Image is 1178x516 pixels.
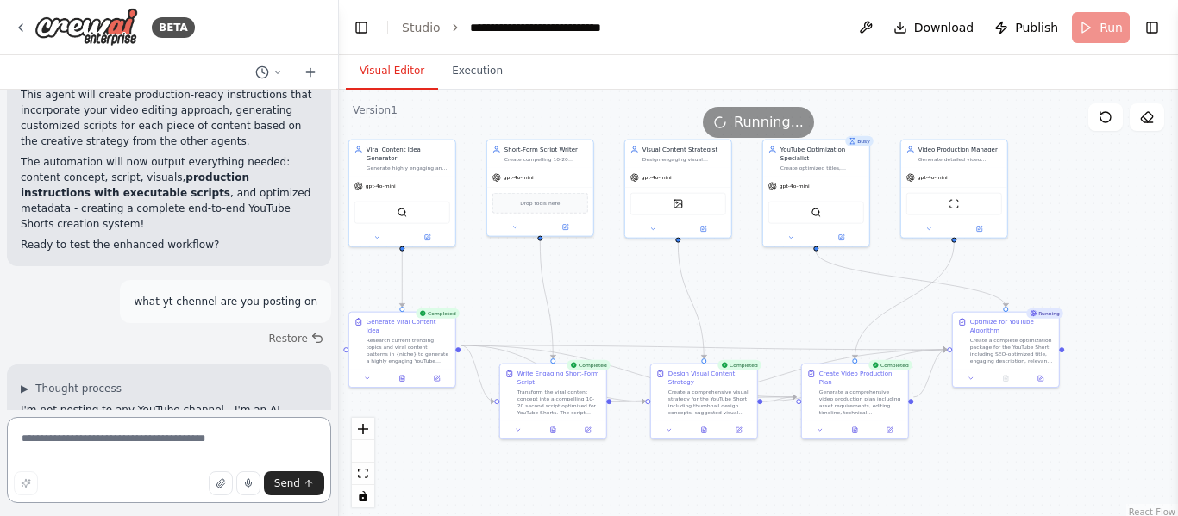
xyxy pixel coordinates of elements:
div: Design Visual Content Strategy [668,370,752,387]
img: ScrapeWebsiteTool [949,199,959,209]
button: toggle interactivity [352,485,374,507]
p: The automation will now output everything needed: content concept, script, visuals, , and optimiz... [21,154,317,232]
img: DallETool [673,199,683,209]
button: Open in side panel [724,425,753,435]
div: Design engaging visual concepts and thumbnail strategies for {niche} YouTube Shorts that drive cl... [642,156,726,163]
span: Running... [734,112,804,133]
img: SerperDevTool [811,208,821,218]
span: gpt-4o-mini [504,174,534,181]
button: Send [264,471,324,495]
div: Completed [868,360,912,370]
button: Execution [438,53,517,90]
div: Generate highly engaging and viral YouTube Shorts concepts for {niche} that capture attention wit... [367,165,450,171]
button: Open in side panel [817,233,866,243]
button: Click to speak your automation idea [236,471,260,495]
g: Edge from d0a588da-b289-4f70-abfb-360730802710 to d7e973fb-2f73-4e01-a8f9-2b918bd7b822 [850,243,958,359]
img: Logo [34,8,138,47]
div: Short-Form Script Writer [504,146,588,154]
span: gpt-4o-mini [918,174,948,181]
span: Thought process [35,382,122,395]
button: Download [887,12,981,43]
button: fit view [352,463,374,485]
img: SerperDevTool [397,208,407,218]
div: Create optimized titles, descriptions, tags, and hashtags for {niche} YouTube Shorts that maximiz... [780,165,864,171]
div: Generate Viral Content Idea [367,318,450,335]
button: Switch to previous chat [248,62,290,83]
button: Restore [261,326,331,351]
button: Visual Editor [346,53,438,90]
button: Publish [987,12,1065,43]
g: Edge from d569e7ac-9d6d-461b-9cbc-db726135b6bf to 8ef2e26a-f4e1-4573-9f0c-920636ba05c1 [611,345,947,406]
div: BusyYouTube Optimization SpecialistCreate optimized titles, descriptions, tags, and hashtags for ... [762,140,870,247]
div: Write Engaging Short-Form Script [517,370,601,387]
div: Video Production ManagerGenerate detailed video production instructions, asset requirements, and ... [900,140,1008,239]
span: ▶ [21,382,28,395]
button: Open in side panel [1025,373,1055,383]
div: Video Production Manager [918,146,1002,154]
g: Edge from 9e2a0421-5b76-4a8b-91c1-f7254a5cd0c5 to 8ef2e26a-f4e1-4573-9f0c-920636ba05c1 [762,345,947,406]
div: CompletedGenerate Viral Content IdeaResearch current trending topics and viral content patterns i... [348,312,456,389]
p: Ready to test the enhanced workflow? [21,237,317,252]
button: View output [384,373,420,383]
button: View output [837,425,873,435]
div: Create a complete optimization package for the YouTube Short including SEO-optimized title, engag... [970,337,1054,364]
div: Viral Content Idea Generator [367,146,450,163]
div: Version 1 [353,103,398,117]
g: Edge from 7abe9e18-a459-4860-98c9-fa22cc448321 to 11911b64-3e9d-4610-98b8-6a62b01faf18 [398,243,406,308]
p: I'm not posting to any YouTube channel - I'm an AI assistant helping you build a CrewAI automation! [21,402,317,433]
g: Edge from 11911b64-3e9d-4610-98b8-6a62b01faf18 to d7e973fb-2f73-4e01-a8f9-2b918bd7b822 [461,341,796,401]
g: Edge from d7e973fb-2f73-4e01-a8f9-2b918bd7b822 to 8ef2e26a-f4e1-4573-9f0c-920636ba05c1 [913,345,947,401]
button: Open in side panel [955,224,1004,234]
span: gpt-4o-mini [366,183,396,190]
button: View output [535,425,571,435]
div: RunningOptimize for YouTube AlgorithmCreate a complete optimization package for the YouTube Short... [952,312,1060,389]
span: Drop tools here [520,199,560,208]
span: Publish [1015,19,1058,36]
div: Completed [416,308,460,319]
button: Upload files [209,471,233,495]
div: Visual Content StrategistDesign engaging visual concepts and thumbnail strategies for {niche} You... [624,140,732,239]
div: CompletedCreate Video Production PlanGenerate a comprehensive video production plan including ass... [801,364,909,440]
div: Completed [717,360,761,370]
button: Open in side panel [679,224,728,234]
div: CompletedWrite Engaging Short-Form ScriptTransform the viral content concept into a compelling 10... [499,364,607,440]
div: YouTube Optimization Specialist [780,146,864,163]
button: ▶Thought process [21,382,122,395]
div: BETA [152,17,195,38]
button: Open in side panel [403,233,451,243]
button: Open in side panel [422,373,451,383]
button: Open in side panel [541,222,590,233]
g: Edge from cf126a73-94e2-4896-987b-db22ea4608ec to d569e7ac-9d6d-461b-9cbc-db726135b6bf [536,241,557,359]
div: Research current trending topics and viral content patterns in {niche} to generate a highly engag... [367,337,450,364]
button: Open in side panel [874,425,904,435]
div: Short-Form Script WriterCreate compelling 10-20 second scripts for YouTube Shorts about {niche} t... [486,140,594,237]
div: React Flow controls [352,418,374,507]
div: Transform the viral content concept into a compelling 10-20 second script optimized for YouTube S... [517,389,601,416]
div: Create compelling 10-20 second scripts for YouTube Shorts about {niche} that maximize retention, ... [504,156,588,163]
button: No output available [987,373,1024,383]
g: Edge from 11911b64-3e9d-4610-98b8-6a62b01faf18 to d569e7ac-9d6d-461b-9cbc-db726135b6bf [461,341,494,406]
div: CompletedDesign Visual Content StrategyCreate a comprehensive visual strategy for the YouTube Sho... [650,364,758,440]
button: View output [686,425,722,435]
p: what yt chennel are you posting on [134,294,317,309]
span: gpt-4o-mini [642,174,672,181]
div: Completed [567,360,611,370]
div: Generate a comprehensive video production plan including asset requirements, editing timeline, te... [819,389,903,416]
div: Visual Content Strategist [642,146,726,154]
button: Start a new chat [297,62,324,83]
div: Create a comprehensive visual strategy for the YouTube Short including thumbnail design concepts,... [668,389,752,416]
button: zoom in [352,418,374,440]
button: Improve this prompt [14,471,38,495]
g: Edge from 9e2a0421-5b76-4a8b-91c1-f7254a5cd0c5 to d7e973fb-2f73-4e01-a8f9-2b918bd7b822 [762,393,796,406]
span: gpt-4o-mini [780,183,810,190]
div: Optimize for YouTube Algorithm [970,318,1054,335]
nav: breadcrumb [402,19,642,36]
g: Edge from 95fac7ba-a49f-4188-ba5f-a20290c5277b to 8ef2e26a-f4e1-4573-9f0c-920636ba05c1 [811,252,1010,308]
div: Busy [845,136,874,146]
div: Running [1026,308,1063,319]
p: This agent will create production-ready instructions that incorporate your video editing approach... [21,87,317,149]
button: Open in side panel [573,425,602,435]
button: Hide left sidebar [349,16,373,40]
button: Show right sidebar [1140,16,1164,40]
g: Edge from 3a14c103-7fcf-4441-81ba-95ecda69513c to 9e2a0421-5b76-4a8b-91c1-f7254a5cd0c5 [674,243,708,359]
